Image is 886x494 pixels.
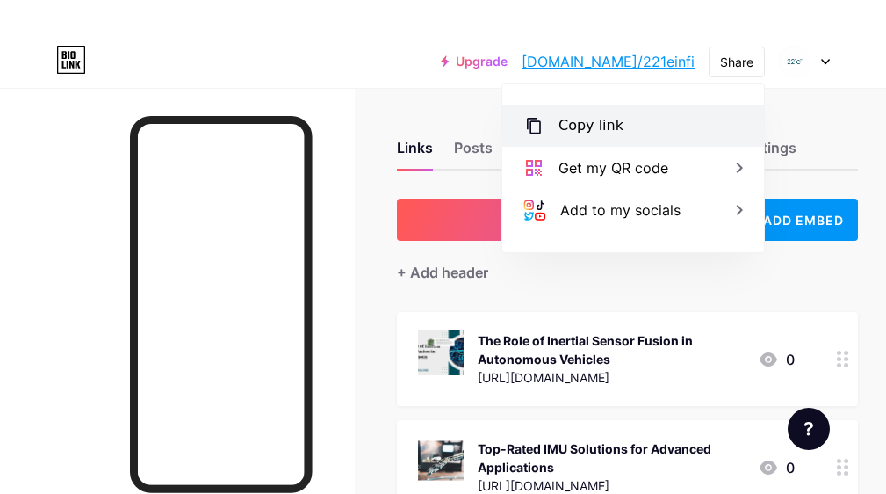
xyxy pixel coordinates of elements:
[397,137,433,169] div: Links
[758,457,795,478] div: 0
[441,54,508,69] a: Upgrade
[454,137,493,169] div: Posts
[720,53,753,71] div: Share
[778,45,811,78] img: 221e Infinity
[740,137,796,169] div: Settings
[418,438,464,483] img: Top-Rated IMU Solutions for Advanced Applications
[478,440,744,476] div: Top-Rated IMU Solutions for Advanced Applications
[558,115,623,136] div: Copy link
[736,199,858,241] div: + ADD EMBED
[558,157,668,178] div: Get my QR code
[758,349,795,370] div: 0
[397,262,488,283] div: + Add header
[560,200,681,221] div: Add to my socials
[418,330,464,375] img: The Role of Inertial Sensor Fusion in Autonomous Vehicles
[478,368,744,387] div: [URL][DOMAIN_NAME]
[478,331,744,368] div: The Role of Inertial Sensor Fusion in Autonomous Vehicles
[522,51,695,72] a: [DOMAIN_NAME]/221einfi
[397,199,722,241] button: + ADD LINK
